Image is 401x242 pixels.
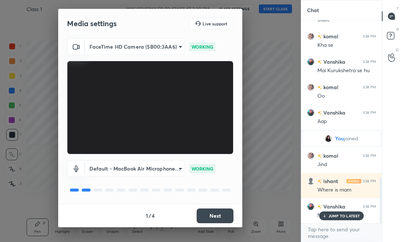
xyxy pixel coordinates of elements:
[347,179,361,183] img: iconic-light.a09c19a4.png
[301,20,382,223] div: grid
[317,161,376,168] div: Jind
[397,6,399,11] p: T
[325,135,332,142] img: 1759036fb86c4305ac11592cdf7cb422.jpg
[85,38,185,55] div: FaceTime HD Camera (5B00:3AA6)
[317,92,376,100] div: Oo
[335,136,344,141] span: You
[307,33,314,40] img: 975ecd9776284713a6878d052d838006.jpg
[322,203,345,210] h6: Vanshika
[317,205,322,209] img: no-rating-badge.077c3623.svg
[363,111,376,115] div: 3:38 PM
[191,165,213,172] p: WORKING
[317,186,376,194] div: Where is mam
[317,179,322,183] img: no-rating-badge.077c3623.svg
[363,204,376,209] div: 3:38 PM
[363,34,376,39] div: 3:38 PM
[307,84,314,91] img: 975ecd9776284713a6878d052d838006.jpg
[149,212,151,220] h4: /
[363,154,376,158] div: 3:38 PM
[317,118,376,125] div: Aap
[322,32,338,40] h6: komal
[307,203,314,210] img: 5ceafb8db4d140acbefc9a4ac7ca2b24.jpg
[396,47,399,53] p: G
[146,212,148,220] h4: 1
[322,58,345,66] h6: Vanshika
[322,177,338,185] h6: ishant
[307,178,314,185] img: default.png
[363,85,376,90] div: 3:38 PM
[307,109,314,116] img: 5ceafb8db4d140acbefc9a4ac7ca2b24.jpg
[85,160,185,177] div: FaceTime HD Camera (5B00:3AA6)
[317,85,322,90] img: no-rating-badge.077c3623.svg
[322,109,345,116] h6: Vanshika
[317,42,376,49] div: Kha se
[197,208,233,223] button: Next
[363,60,376,64] div: 3:38 PM
[67,19,117,28] h2: Media settings
[317,154,322,158] img: no-rating-badge.077c3623.svg
[307,152,314,159] img: 975ecd9776284713a6878d052d838006.jpg
[396,27,399,32] p: D
[328,214,360,218] p: JUMP TO LATEST
[317,60,322,64] img: no-rating-badge.077c3623.svg
[322,83,338,91] h6: komal
[307,58,314,66] img: 5ceafb8db4d140acbefc9a4ac7ca2b24.jpg
[317,67,376,74] div: Mai Kurukshetra se hu
[317,111,322,115] img: no-rating-badge.077c3623.svg
[363,179,376,183] div: 3:38 PM
[317,212,376,219] div: Nice to meet you
[317,35,322,39] img: no-rating-badge.077c3623.svg
[191,43,213,50] p: WORKING
[203,21,227,26] h5: Live support
[301,0,325,20] p: Chat
[344,136,358,141] span: joined
[322,152,338,159] h6: komal
[152,212,155,220] h4: 4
